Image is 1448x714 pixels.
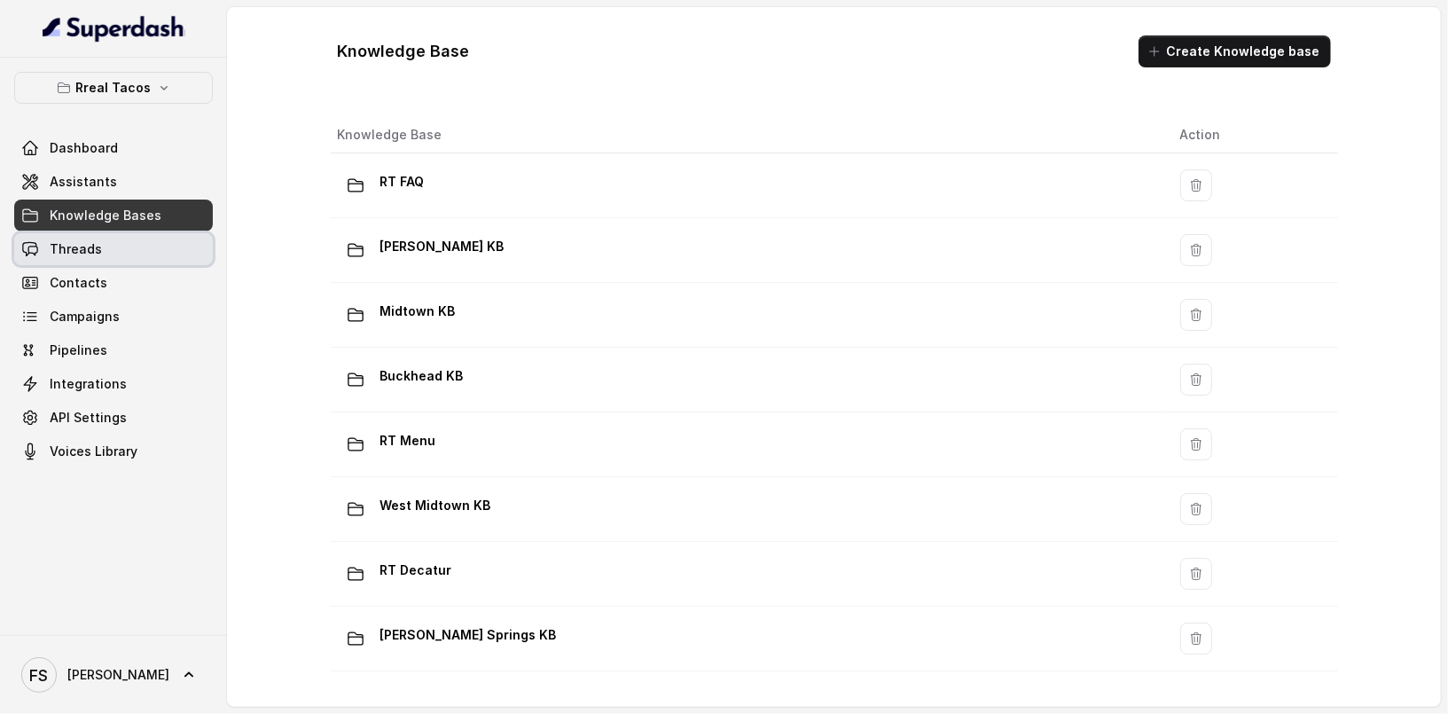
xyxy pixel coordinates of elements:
span: API Settings [50,409,127,427]
a: Contacts [14,267,213,299]
p: RT FAQ [380,168,425,196]
span: Assistants [50,173,117,191]
span: Knowledge Bases [50,207,161,224]
p: West Midtown KB [380,491,491,520]
p: RT Menu [380,427,436,455]
a: Threads [14,233,213,265]
th: Knowledge Base [331,117,1166,153]
a: Campaigns [14,301,213,333]
img: light.svg [43,14,185,43]
span: Campaigns [50,308,120,326]
span: Integrations [50,375,127,393]
text: FS [30,666,49,685]
button: Rreal Tacos [14,72,213,104]
h1: Knowledge Base [338,37,470,66]
a: Knowledge Bases [14,200,213,231]
p: [PERSON_NAME] KB [380,232,505,261]
a: Integrations [14,368,213,400]
th: Action [1166,117,1338,153]
span: Threads [50,240,102,258]
p: RT Decatur [380,556,452,585]
a: API Settings [14,402,213,434]
a: Dashboard [14,132,213,164]
button: Create Knowledge base [1139,35,1331,67]
span: Voices Library [50,443,137,460]
a: Pipelines [14,334,213,366]
p: [PERSON_NAME] Springs KB [380,621,557,649]
p: Rreal Tacos [76,77,152,98]
a: Assistants [14,166,213,198]
a: [PERSON_NAME] [14,650,213,700]
span: Dashboard [50,139,118,157]
span: Contacts [50,274,107,292]
p: Midtown KB [380,297,456,326]
span: Pipelines [50,341,107,359]
span: [PERSON_NAME] [67,666,169,684]
a: Voices Library [14,435,213,467]
p: Buckhead KB [380,362,464,390]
